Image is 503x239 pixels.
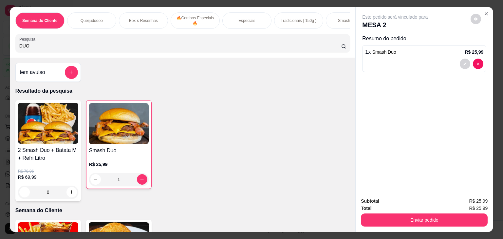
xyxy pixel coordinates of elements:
strong: Total [361,206,371,211]
p: Semana do Cliente [15,207,350,214]
h4: Item avulso [18,68,45,76]
button: decrease-product-quantity [471,14,481,24]
h4: Smash Duo [89,147,149,155]
p: Box´s Resenhas [129,18,158,23]
span: R$ 25,99 [469,205,488,212]
input: Pesquisa [19,43,341,49]
p: Especiais [238,18,255,23]
h4: 2 Smash Duo + Batata M + Refri Litro [18,146,78,162]
p: Queijudoooo [81,18,103,23]
img: product-image [18,103,78,144]
p: Este pedido será vinculado para [362,14,428,20]
span: R$ 25,99 [469,197,488,205]
p: R$ 69,99 [18,174,78,180]
button: Enviar pedido [361,213,488,227]
button: decrease-product-quantity [460,59,470,69]
p: Smash (100g) [338,18,363,23]
button: decrease-product-quantity [473,59,483,69]
p: R$ 25,99 [465,49,483,55]
p: Resumo do pedido [362,35,486,43]
label: Pesquisa [19,36,38,42]
p: Semana do Cliente [22,18,57,23]
button: Close [481,9,492,19]
strong: Subtotal [361,198,379,204]
span: Smash Duo [372,49,396,55]
p: 🔥Combos Especiais 🔥 [176,15,214,26]
img: product-image [89,103,149,144]
p: Tradicionais ( 150g ) [281,18,316,23]
p: R$ 78,96 [18,169,78,174]
p: R$ 25,99 [89,161,149,168]
p: MESA 2 [362,20,428,29]
p: 1 x [365,48,396,56]
button: add-separate-item [65,66,78,79]
p: Resultado da pesquisa [15,87,350,95]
